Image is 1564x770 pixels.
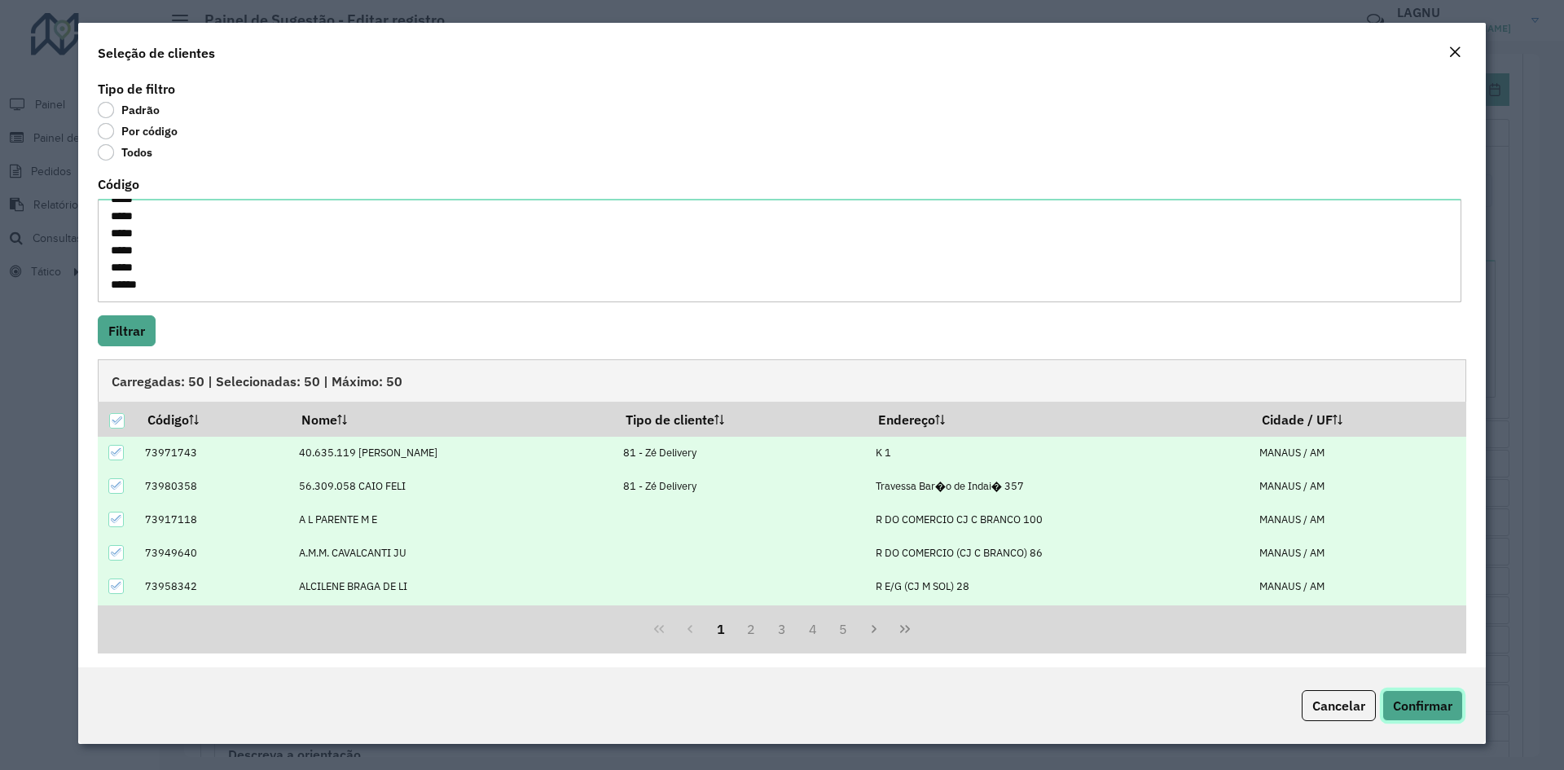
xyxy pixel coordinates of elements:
div: Carregadas: 50 | Selecionadas: 50 | Máximo: 50 [98,359,1466,402]
td: 81 - Zé Delivery [615,437,868,470]
td: A L PARENTE M E [290,503,615,536]
button: Cancelar [1302,690,1376,721]
td: [PERSON_NAME] [290,603,615,636]
span: Confirmar [1393,697,1452,714]
span: Cancelar [1312,697,1365,714]
button: Next Page [859,614,890,645]
td: 56.309.058 CAIO FELI [290,469,615,503]
td: MANAUS / AM [1251,570,1466,603]
button: 5 [828,614,859,645]
td: 73917118 [136,503,290,536]
td: 081 [STREET_ADDRESS] [867,603,1251,636]
td: 73958342 [136,570,290,603]
button: Filtrar [98,315,156,346]
label: Código [98,174,139,194]
h4: Seleção de clientes [98,43,215,63]
td: 73971743 [136,437,290,470]
button: 3 [767,614,797,645]
button: 1 [705,614,736,645]
td: Travessa Bar�o de Indai� 357 [867,469,1251,503]
td: 73949640 [136,536,290,570]
td: MANAUS / AM [1251,469,1466,503]
label: Tipo de filtro [98,79,175,99]
td: R DO COMERCIO (CJ C BRANCO) 86 [867,536,1251,570]
label: Padrão [98,102,160,118]
th: Tipo de cliente [615,402,868,436]
td: 73980358 [136,469,290,503]
td: K 1 [867,437,1251,470]
th: Nome [290,402,615,436]
td: MANAUS / AM [1251,603,1466,636]
td: 73955071 [136,603,290,636]
td: R DO COMERCIO CJ C BRANCO 100 [867,503,1251,536]
button: 4 [797,614,828,645]
td: 81 - Zé Delivery [615,469,868,503]
th: Endereço [867,402,1251,436]
button: Confirmar [1382,690,1463,721]
label: Todos [98,144,152,161]
button: Close [1443,42,1466,64]
td: ALCILENE BRAGA DE LI [290,570,615,603]
th: Código [136,402,290,436]
td: A.M.M. CAVALCANTI JU [290,536,615,570]
button: 2 [736,614,767,645]
td: MANAUS / AM [1251,437,1466,470]
th: Cidade / UF [1251,402,1466,436]
td: MANAUS / AM [1251,536,1466,570]
td: 40.635.119 [PERSON_NAME] [290,437,615,470]
td: R E/G (CJ M SOL) 28 [867,570,1251,603]
button: Last Page [890,614,920,645]
td: MANAUS / AM [1251,503,1466,536]
em: Fechar [1448,46,1461,59]
label: Por código [98,123,178,139]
